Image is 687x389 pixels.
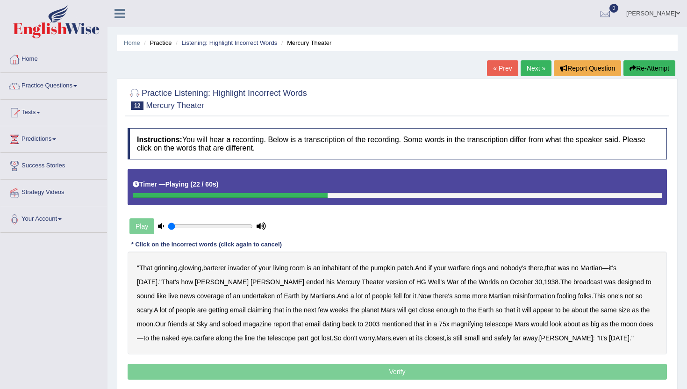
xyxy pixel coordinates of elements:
b: moon [137,320,153,328]
b: telescope [485,320,513,328]
b: Earth [478,306,494,314]
b: his [326,278,335,286]
b: naked [162,334,179,342]
b: it's [608,264,616,272]
b: the [151,334,160,342]
b: live [168,292,178,300]
b: in [286,306,291,314]
b: So [333,334,341,342]
b: a [433,320,437,328]
b: that [292,320,303,328]
a: Home [0,46,107,70]
b: email [230,306,245,314]
a: Predictions [0,126,107,150]
b: big [591,320,600,328]
b: planet [361,306,379,314]
div: " , , . , — ." , . . . . . . — . . . , , . : " ." [128,252,667,354]
b: close [419,306,435,314]
b: 30 [535,278,543,286]
b: got [310,334,319,342]
a: Strategy Videos [0,180,107,203]
b: is [307,264,311,272]
b: That's [162,278,179,286]
b: And [337,292,349,300]
b: people [372,292,392,300]
b: does [639,320,653,328]
b: no [571,264,579,272]
b: War [447,278,458,286]
b: dating [322,320,340,328]
b: it [413,292,416,300]
b: [DATE] [137,278,157,286]
b: warfare [448,264,470,272]
b: a [351,292,354,300]
b: That [139,264,152,272]
li: Mercury Theater [279,38,331,47]
b: of [352,264,358,272]
b: on [501,278,508,286]
b: fell [394,292,402,300]
b: away [522,334,537,342]
b: October [510,278,533,286]
b: Worlds [479,278,499,286]
b: Theater [362,278,384,286]
a: Success Stories [0,153,107,176]
b: grinning [154,264,178,272]
b: coverage [197,292,224,300]
b: even [393,334,407,342]
b: that [504,306,515,314]
b: 75x [439,320,450,328]
b: Mars [515,320,529,328]
b: of [365,292,370,300]
a: Home [124,39,140,46]
b: same [601,306,616,314]
b: carfare [193,334,214,342]
b: report [273,320,291,328]
b: Now [418,292,431,300]
b: the [234,334,243,342]
b: one's [608,292,623,300]
b: Instructions: [137,136,182,144]
b: [PERSON_NAME] [195,278,249,286]
b: of [277,292,282,300]
b: to [555,306,561,314]
span: 0 [609,4,619,13]
b: Earth [284,292,300,300]
h5: Timer — [133,181,218,188]
b: line [244,334,255,342]
b: are [197,306,207,314]
b: folks [578,292,592,300]
b: that [545,264,556,272]
b: patch [397,264,413,272]
b: designed [617,278,644,286]
b: getting [208,306,228,314]
li: Practice [142,38,172,47]
b: far [513,334,521,342]
b: it [517,306,520,314]
b: to [460,306,465,314]
b: Well's [428,278,445,286]
b: at [189,320,195,328]
b: inhabitant [322,264,351,272]
b: eye [181,334,192,342]
b: appear [533,306,553,314]
b: back [342,320,356,328]
b: the [467,306,476,314]
b: room [290,264,305,272]
b: Mars [376,334,391,342]
b: the [360,264,369,272]
a: Practice Questions [0,73,107,96]
b: small [465,334,480,342]
b: of [460,278,466,286]
b: A [154,306,158,314]
b: misinformation [513,292,555,300]
b: ) [216,180,219,188]
b: so [636,292,643,300]
b: 1938 [544,278,558,286]
b: Mars [381,306,395,314]
b: size [618,306,630,314]
b: This [593,292,605,300]
b: mentioned [381,320,412,328]
b: get [408,306,417,314]
b: that [414,320,424,328]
